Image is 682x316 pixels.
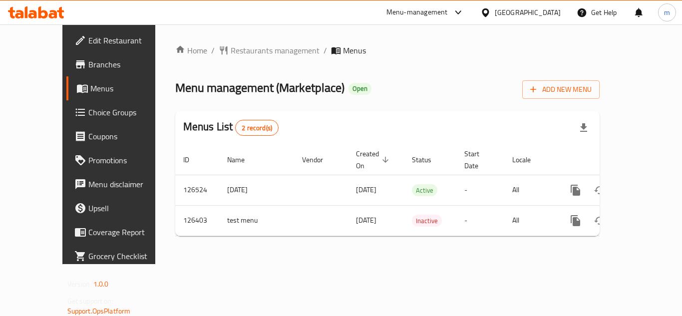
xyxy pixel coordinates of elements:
th: Actions [556,145,668,175]
span: Locale [512,154,544,166]
button: Add New Menu [522,80,600,99]
td: 126403 [175,205,219,236]
button: Change Status [588,209,612,233]
span: Upsell [88,202,168,214]
li: / [324,44,327,56]
div: [GEOGRAPHIC_DATA] [495,7,561,18]
span: Get support on: [67,295,113,308]
div: Total records count [235,120,279,136]
span: Grocery Checklist [88,250,168,262]
button: Change Status [588,178,612,202]
span: Edit Restaurant [88,34,168,46]
td: - [456,205,504,236]
span: [DATE] [356,183,376,196]
span: Choice Groups [88,106,168,118]
span: Open [348,84,371,93]
span: Menu management ( Marketplace ) [175,76,344,99]
span: [DATE] [356,214,376,227]
span: Version: [67,278,92,291]
span: Start Date [464,148,492,172]
h2: Menus List [183,119,279,136]
span: Status [412,154,444,166]
td: All [504,175,556,205]
td: [DATE] [219,175,294,205]
span: Inactive [412,215,442,227]
li: / [211,44,215,56]
a: Grocery Checklist [66,244,176,268]
a: Upsell [66,196,176,220]
span: ID [183,154,202,166]
span: Restaurants management [231,44,320,56]
div: Menu-management [386,6,448,18]
a: Home [175,44,207,56]
td: - [456,175,504,205]
a: Branches [66,52,176,76]
a: Promotions [66,148,176,172]
a: Restaurants management [219,44,320,56]
td: test menu [219,205,294,236]
a: Choice Groups [66,100,176,124]
span: Add New Menu [530,83,592,96]
span: 1.0.0 [93,278,109,291]
span: Vendor [302,154,336,166]
span: 2 record(s) [236,123,278,133]
span: m [664,7,670,18]
span: Promotions [88,154,168,166]
a: Menu disclaimer [66,172,176,196]
a: Menus [66,76,176,100]
div: Open [348,83,371,95]
span: Menus [90,82,168,94]
td: 126524 [175,175,219,205]
span: Created On [356,148,392,172]
a: Coupons [66,124,176,148]
span: Menus [343,44,366,56]
span: Coupons [88,130,168,142]
span: Branches [88,58,168,70]
nav: breadcrumb [175,44,600,56]
div: Active [412,184,437,196]
span: Name [227,154,258,166]
table: enhanced table [175,145,668,236]
span: Active [412,185,437,196]
a: Coverage Report [66,220,176,244]
a: Edit Restaurant [66,28,176,52]
td: All [504,205,556,236]
button: more [564,209,588,233]
span: Coverage Report [88,226,168,238]
span: Menu disclaimer [88,178,168,190]
button: more [564,178,588,202]
div: Export file [572,116,596,140]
